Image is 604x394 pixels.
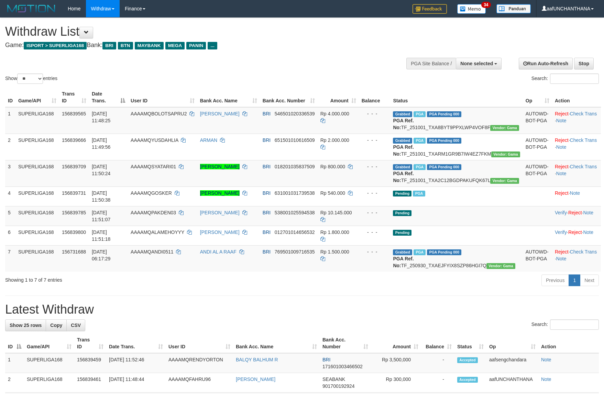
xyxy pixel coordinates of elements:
[570,137,597,143] a: Check Trans
[15,226,59,245] td: SUPERLIGA168
[59,88,89,107] th: Trans ID: activate to sort column ascending
[275,111,315,116] span: Copy 546501020336539 to clipboard
[15,88,59,107] th: Game/API: activate to sort column ascending
[320,229,349,235] span: Rp 1.800.000
[583,210,593,215] a: Note
[552,245,601,272] td: · ·
[413,4,447,14] img: Feedback.jpg
[552,226,601,245] td: · ·
[413,191,425,196] span: Marked by aafsengchandara
[5,25,396,38] h1: Withdraw List
[92,137,111,150] span: [DATE] 11:49:56
[5,226,15,245] td: 6
[62,137,86,143] span: 156839666
[491,151,520,157] span: Vendor URL: https://trx31.1velocity.biz
[263,210,271,215] span: BRI
[275,210,315,215] span: Copy 538001025594538 to clipboard
[320,210,352,215] span: Rp 10.145.000
[106,334,166,353] th: Date Trans.: activate to sort column ascending
[24,42,87,49] span: ISPORT > SUPERLIGA168
[102,42,116,49] span: BRI
[318,88,359,107] th: Amount: activate to sort column ascending
[552,134,601,160] td: · ·
[490,178,519,184] span: Vendor URL: https://trx31.1velocity.biz
[320,249,349,255] span: Rp 1.500.000
[10,323,42,328] span: Show 25 rows
[550,74,599,84] input: Search:
[569,274,580,286] a: 1
[414,249,426,255] span: Marked by aafromsomean
[531,74,599,84] label: Search:
[131,111,187,116] span: AAAAMQBOLOTSAPRU2
[275,137,315,143] span: Copy 651501010616509 to clipboard
[523,88,552,107] th: Op: activate to sort column ascending
[393,230,411,236] span: Pending
[390,107,523,134] td: TF_251001_TXA8BYT9PPXLWP4VOF8F
[541,376,551,382] a: Note
[233,334,320,353] th: Bank Acc. Name: activate to sort column ascending
[555,190,569,196] a: Reject
[457,4,486,14] img: Button%20Memo.svg
[200,229,240,235] a: [PERSON_NAME]
[362,229,388,236] div: - - -
[456,58,502,69] button: None selected
[541,357,551,362] a: Note
[135,42,164,49] span: MAYBANK
[393,210,411,216] span: Pending
[393,111,412,117] span: Grabbed
[166,334,233,353] th: User ID: activate to sort column ascending
[531,319,599,330] label: Search:
[568,229,582,235] a: Reject
[62,249,86,255] span: 156731688
[538,334,599,353] th: Action
[200,210,240,215] a: [PERSON_NAME]
[570,190,580,196] a: Note
[541,274,569,286] a: Previous
[5,319,46,331] a: Show 25 rows
[393,256,414,268] b: PGA Ref. No:
[74,334,106,353] th: Trans ID: activate to sort column ascending
[371,373,421,393] td: Rp 300,000
[359,88,391,107] th: Balance
[92,210,111,222] span: [DATE] 11:51:07
[555,229,567,235] a: Verify
[390,245,523,272] td: TF_250930_TXAEJFYIX8SZP86HGI7Q
[92,164,111,176] span: [DATE] 11:50:24
[5,107,15,134] td: 1
[5,303,599,316] h1: Latest Withdraw
[200,111,240,116] a: [PERSON_NAME]
[362,163,388,170] div: - - -
[570,249,597,255] a: Check Trans
[320,137,349,143] span: Rp 2.000.000
[427,164,461,170] span: PGA Pending
[393,164,412,170] span: Grabbed
[275,249,315,255] span: Copy 769501009716535 to clipboard
[131,137,178,143] span: AAAAMQYUSDAHLIA
[552,206,601,226] td: · ·
[556,256,567,261] a: Note
[236,357,278,362] a: BALQY BALHUM R
[5,3,57,14] img: MOTION_logo.png
[322,376,345,382] span: SEABANK
[580,274,599,286] a: Next
[523,160,552,187] td: AUTOWD-BOT-PGA
[362,190,388,196] div: - - -
[263,190,271,196] span: BRI
[5,353,24,373] td: 1
[5,88,15,107] th: ID
[15,107,59,134] td: SUPERLIGA168
[74,353,106,373] td: 156839459
[568,210,582,215] a: Reject
[362,110,388,117] div: - - -
[555,249,569,255] a: Reject
[371,353,421,373] td: Rp 3,500,000
[427,111,461,117] span: PGA Pending
[62,210,86,215] span: 156839785
[186,42,206,49] span: PANIN
[490,125,519,131] span: Vendor URL: https://trx31.1velocity.biz
[92,229,111,242] span: [DATE] 11:51:18
[322,383,354,389] span: Copy 901700192924 to clipboard
[263,164,271,169] span: BRI
[570,111,597,116] a: Check Trans
[523,107,552,134] td: AUTOWD-BOT-PGA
